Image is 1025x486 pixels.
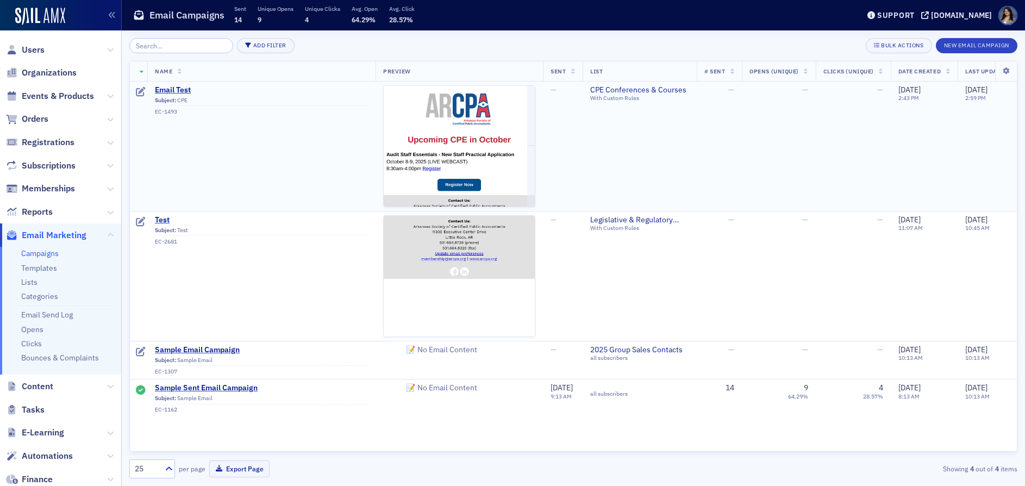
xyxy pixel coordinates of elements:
[22,229,86,241] span: Email Marketing
[728,215,734,225] span: —
[155,406,368,413] div: EC-1162
[551,67,566,75] span: Sent
[898,67,941,75] span: Date Created
[965,354,990,362] time: 10:13 AM
[965,215,987,225] span: [DATE]
[21,291,58,301] a: Categories
[823,67,874,75] span: Clicks (Unique)
[863,393,883,400] div: 28.57%
[305,15,309,24] span: 4
[551,345,557,354] span: —
[6,90,94,102] a: Events & Products
[704,67,725,75] span: # Sent
[898,94,919,102] time: 2:43 PM
[21,339,42,348] a: Clicks
[179,464,205,473] label: per page
[936,38,1017,53] button: New Email Campaign
[590,85,689,95] a: CPE Conferences & Courses
[590,390,628,397] div: all subscribers
[352,15,376,24] span: 64.29%
[802,215,808,225] span: —
[590,215,689,225] a: Legislative & Regulatory Updates
[155,215,368,225] a: Test
[590,345,689,355] span: 2025 Group Sales Contacts
[998,6,1017,25] span: Profile
[21,277,37,287] a: Lists
[21,310,73,320] a: Email Send Log
[136,217,146,228] div: Draft
[965,224,990,232] time: 10:45 AM
[590,354,689,362] div: all subscribers
[22,90,94,102] span: Events & Products
[965,345,987,354] span: [DATE]
[383,360,500,415] span: No Email Content
[551,85,557,95] span: —
[877,345,883,354] span: —
[155,85,368,95] a: Email Test
[22,450,73,462] span: Automations
[136,347,146,358] div: Draft
[749,67,798,75] span: Opens (Unique)
[804,383,808,393] div: 9
[155,238,368,245] div: EC-2681
[155,227,368,236] div: Test
[389,5,415,13] p: Avg. Click
[898,383,921,392] span: [DATE]
[728,85,734,95] span: —
[22,473,53,485] span: Finance
[129,38,233,53] input: Search…
[6,206,53,218] a: Reports
[155,395,368,404] div: Sample Email
[551,383,573,392] span: [DATE]
[6,229,86,241] a: Email Marketing
[136,87,146,98] div: Draft
[22,381,53,392] span: Content
[6,473,53,485] a: Finance
[22,136,74,148] span: Registrations
[898,85,921,95] span: [DATE]
[877,10,915,20] div: Support
[406,383,417,392] span: 📝
[965,383,987,392] span: [DATE]
[898,392,920,400] time: 8:13 AM
[406,345,417,354] span: 📝
[968,464,976,473] strong: 4
[15,8,65,25] img: SailAMX
[155,108,368,115] div: EC-1493
[898,215,921,225] span: [DATE]
[877,85,883,95] span: —
[237,38,295,53] button: Add Filter
[590,95,689,102] div: With Custom Rules
[155,97,176,104] span: Subject:
[6,183,75,195] a: Memberships
[866,38,932,53] button: Bulk Actions
[965,85,987,95] span: [DATE]
[258,15,261,24] span: 9
[136,385,146,396] div: Sent
[155,383,368,393] span: Sample Sent Email Campaign
[155,345,368,355] a: Sample Email Campaign
[704,383,734,393] div: 14
[21,353,99,363] a: Bounces & Complaints
[6,404,45,416] a: Tasks
[965,392,990,400] time: 10:13 AM
[22,206,53,218] span: Reports
[21,325,43,334] a: Opens
[155,227,176,234] span: Subject:
[6,160,76,172] a: Subscriptions
[22,44,45,56] span: Users
[234,5,246,13] p: Sent
[22,404,45,416] span: Tasks
[155,395,176,402] span: Subject:
[6,113,48,125] a: Orders
[384,86,535,416] img: email-preview-4.jpeg
[383,67,411,75] span: Preview
[590,225,689,232] div: With Custom Rules
[383,322,500,377] span: No Email Content
[877,215,883,225] span: —
[305,5,340,13] p: Unique Clicks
